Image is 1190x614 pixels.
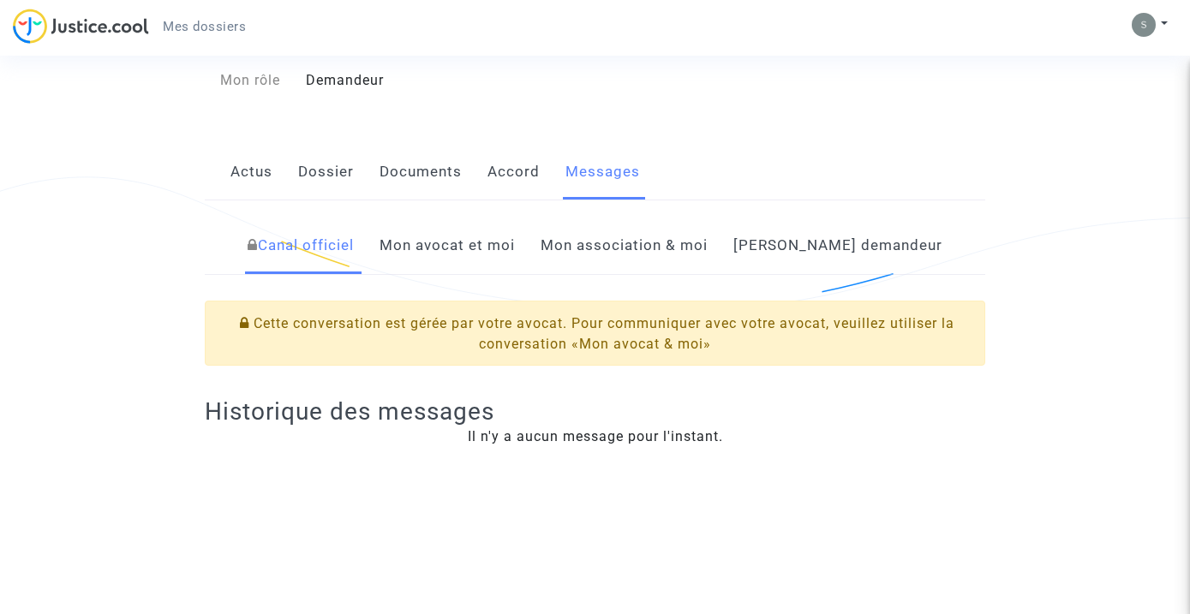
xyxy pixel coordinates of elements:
div: Demandeur [293,70,595,91]
div: Mon rôle [192,70,293,91]
a: Mes dossiers [149,14,260,39]
h2: Historique des messages [205,396,985,426]
a: Mon avocat et moi [380,218,515,274]
a: Mon association & moi [541,218,708,274]
img: 6e7af4aba0fdf0f2650cbc0b7d321e92 [1132,13,1156,37]
a: Messages [565,144,640,200]
span: Mes dossiers [163,19,246,34]
a: Documents [380,144,462,200]
a: Dossier [298,144,354,200]
a: [PERSON_NAME] demandeur [733,218,942,274]
a: Accord [487,144,540,200]
a: Actus [230,144,272,200]
img: jc-logo.svg [13,9,149,44]
div: Cette conversation est gérée par votre avocat. Pour communiquer avec votre avocat, veuillez utili... [205,301,985,366]
a: Canal officiel [248,218,354,274]
div: Il n'y a aucun message pour l'instant. [205,426,985,447]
